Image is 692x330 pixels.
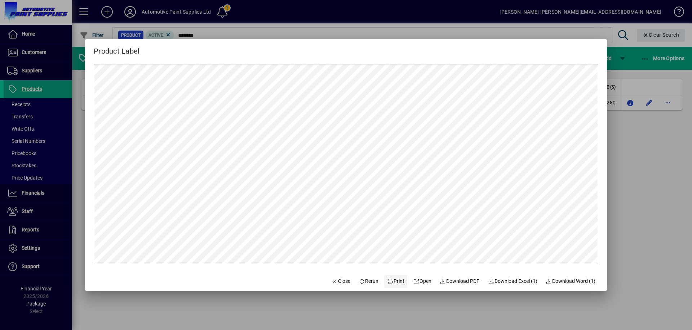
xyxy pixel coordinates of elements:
[546,277,596,285] span: Download Word (1)
[329,275,353,288] button: Close
[384,275,407,288] button: Print
[359,277,379,285] span: Rerun
[85,39,148,57] h2: Product Label
[440,277,480,285] span: Download PDF
[332,277,350,285] span: Close
[488,277,537,285] span: Download Excel (1)
[387,277,404,285] span: Print
[410,275,434,288] a: Open
[437,275,483,288] a: Download PDF
[413,277,431,285] span: Open
[485,275,540,288] button: Download Excel (1)
[543,275,599,288] button: Download Word (1)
